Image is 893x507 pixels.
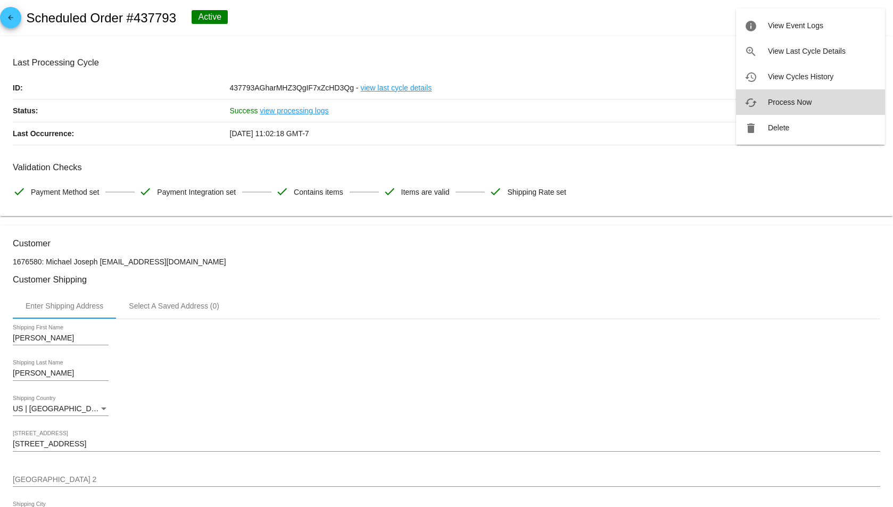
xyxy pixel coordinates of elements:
[745,96,757,109] mat-icon: cached
[768,98,812,106] span: Process Now
[768,72,833,81] span: View Cycles History
[745,20,757,32] mat-icon: info
[745,71,757,84] mat-icon: history
[745,45,757,58] mat-icon: zoom_in
[768,47,846,55] span: View Last Cycle Details
[768,21,823,30] span: View Event Logs
[768,123,789,132] span: Delete
[745,122,757,135] mat-icon: delete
